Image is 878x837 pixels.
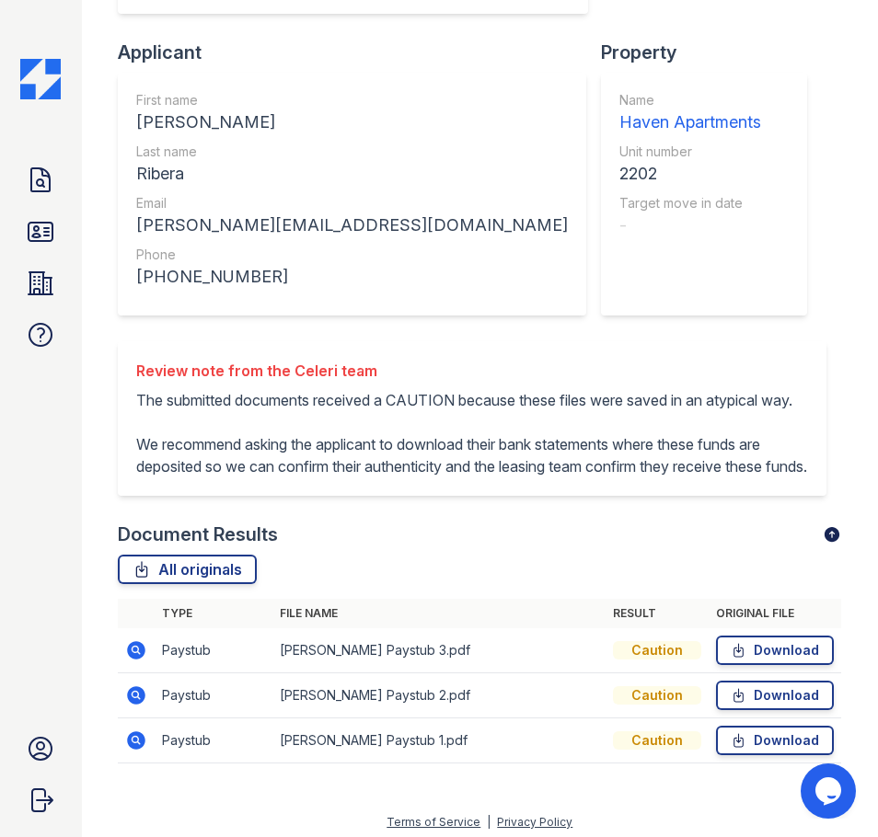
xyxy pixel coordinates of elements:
a: All originals [118,555,257,584]
div: - [619,212,761,238]
a: Download [716,636,834,665]
div: [PERSON_NAME][EMAIL_ADDRESS][DOMAIN_NAME] [136,212,568,238]
div: Document Results [118,522,278,547]
div: Ribera [136,161,568,187]
td: Paystub [155,628,272,673]
th: Result [606,599,709,628]
div: First name [136,91,568,109]
a: Terms of Service [387,815,480,829]
div: Email [136,194,568,212]
div: Property [601,40,822,65]
div: Last name [136,143,568,161]
div: Caution [613,641,701,659]
td: Paystub [155,718,272,763]
img: CE_Icon_Blue-c292c112584629df590d857e76928e9f676e5b41ef8f769ba2f05ee15b207248.png [20,59,61,99]
div: Review note from the Celeri team [136,360,808,382]
div: Caution [613,731,701,750]
div: Target move in date [619,194,761,212]
a: Name Haven Apartments [619,91,761,135]
td: Paystub [155,673,272,718]
div: Name [619,91,761,109]
th: Original file [709,599,841,628]
div: Haven Apartments [619,109,761,135]
td: [PERSON_NAME] Paystub 3.pdf [272,628,606,673]
iframe: chat widget [801,763,860,819]
div: Unit number [619,143,761,161]
div: | [487,815,491,829]
div: Caution [613,686,701,705]
div: [PERSON_NAME] [136,109,568,135]
td: [PERSON_NAME] Paystub 1.pdf [272,718,606,763]
th: File name [272,599,606,628]
a: Privacy Policy [497,815,572,829]
div: Applicant [118,40,601,65]
div: 2202 [619,161,761,187]
div: Phone [136,246,568,264]
p: The submitted documents received a CAUTION because these files were saved in an atypical way. We ... [136,389,808,477]
a: Download [716,726,834,755]
th: Type [155,599,272,628]
div: [PHONE_NUMBER] [136,264,568,290]
a: Download [716,681,834,710]
td: [PERSON_NAME] Paystub 2.pdf [272,673,606,718]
